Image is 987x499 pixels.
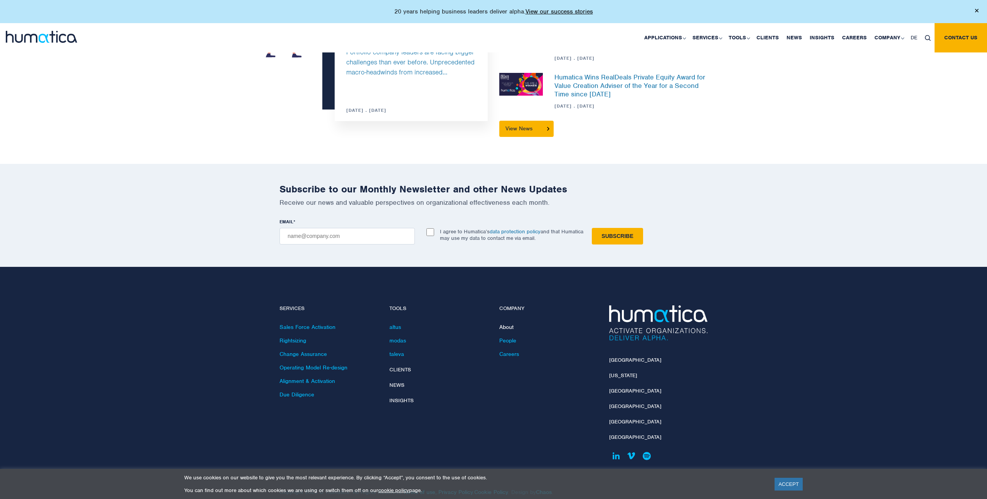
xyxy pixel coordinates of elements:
[609,357,661,363] a: [GEOGRAPHIC_DATA]
[625,449,638,463] a: Humatica on Vimeo
[280,391,314,398] a: Due Diligence
[609,372,637,379] a: [US_STATE]
[775,478,803,491] a: ACCEPT
[753,23,783,52] a: Clients
[389,382,404,388] a: News
[335,107,386,113] span: [DATE] . [DATE]
[440,228,583,241] p: I agree to Humatica’s and that Humatica may use my data to contact me via email.
[280,351,327,357] a: Change Assurance
[499,121,554,137] a: View News
[389,337,406,344] a: modas
[499,337,516,344] a: People
[426,228,434,236] input: I agree to Humatica’sdata protection policyand that Humatica may use my data to contact me via em...
[389,397,414,404] a: Insights
[394,8,593,15] p: 20 years helping business leaders deliver alpha.
[389,351,404,357] a: taleva
[925,35,931,41] img: search_icon
[838,23,871,52] a: Careers
[280,305,378,312] h4: Services
[609,449,623,463] a: Humatica on Linkedin
[389,324,401,330] a: altus
[280,219,293,225] span: EMAIL
[609,388,661,394] a: [GEOGRAPHIC_DATA]
[907,23,921,52] a: DE
[609,403,661,410] a: [GEOGRAPHIC_DATA]
[184,474,765,481] p: We use cookies on our website to give you the most relevant experience. By clicking “Accept”, you...
[378,487,409,494] a: cookie policy
[609,305,707,340] img: Humatica
[871,23,907,52] a: Company
[490,228,541,235] a: data protection policy
[640,23,689,52] a: Applications
[499,73,543,96] img: News
[640,449,654,463] a: Humatica on Spotify
[547,127,549,130] img: arrowicon
[526,8,593,15] a: View our success stories
[280,198,707,207] p: Receive our news and valuable perspectives on organizational effectiveness each month.
[499,305,598,312] h4: Company
[592,228,643,244] input: Subscribe
[725,23,753,52] a: Tools
[783,23,806,52] a: News
[609,434,661,440] a: [GEOGRAPHIC_DATA]
[911,34,917,41] span: DE
[280,324,335,330] a: Sales Force Activation
[499,351,519,357] a: Careers
[935,23,987,52] a: Contact us
[280,228,415,244] input: name@company.com
[184,487,765,494] p: You can find out more about which cookies we are using or switch them off on our page.
[554,73,705,98] a: Humatica Wins RealDeals Private Equity Award for Value Creation Adviser of the Year for a Second ...
[554,103,708,109] span: [DATE] . [DATE]
[554,55,708,61] span: [DATE] . [DATE]
[6,31,77,43] img: logo
[806,23,838,52] a: Insights
[280,337,306,344] a: Rightsizing
[609,418,661,425] a: [GEOGRAPHIC_DATA]
[499,324,514,330] a: About
[389,305,488,312] h4: Tools
[389,366,411,373] a: Clients
[280,183,707,195] h2: Subscribe to our Monthly Newsletter and other News Updates
[280,378,335,384] a: Alignment & Activation
[689,23,725,52] a: Services
[280,364,347,371] a: Operating Model Re-design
